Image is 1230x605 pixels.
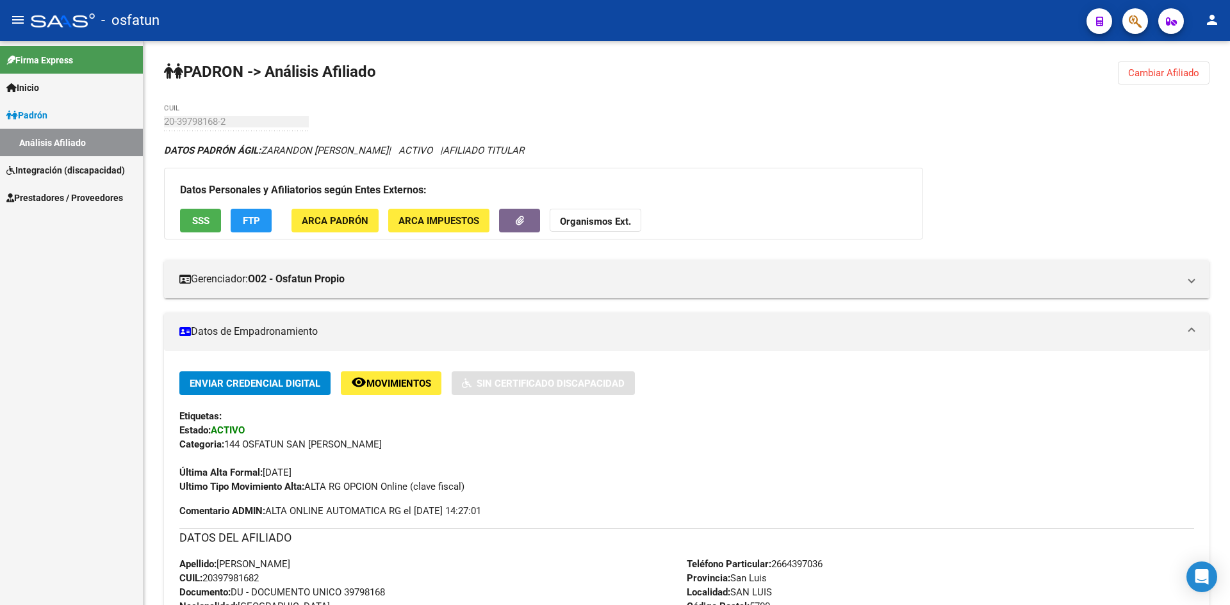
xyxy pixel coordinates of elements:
[164,312,1209,351] mat-expansion-panel-header: Datos de Empadronamiento
[179,439,224,450] strong: Categoria:
[550,209,641,232] button: Organismos Ext.
[179,586,231,598] strong: Documento:
[1204,12,1220,28] mat-icon: person
[452,371,635,395] button: Sin Certificado Discapacidad
[1186,561,1217,592] div: Open Intercom Messenger
[164,145,261,156] strong: DATOS PADRÓN ÁGIL:
[164,260,1209,298] mat-expansion-panel-header: Gerenciador:O02 - Osfatun Propio
[6,163,125,177] span: Integración (discapacidad)
[179,410,222,422] strong: Etiquetas:
[164,63,376,81] strong: PADRON -> Análisis Afiliado
[443,145,524,156] span: AFILIADO TITULAR
[180,209,221,232] button: SSS
[687,558,771,570] strong: Teléfono Particular:
[179,325,1179,339] mat-panel-title: Datos de Empadronamiento
[6,108,47,122] span: Padrón
[687,586,730,598] strong: Localidad:
[477,378,625,389] span: Sin Certificado Discapacidad
[179,504,481,518] span: ALTA ONLINE AUTOMATICA RG el [DATE] 14:27:01
[192,215,209,227] span: SSS
[179,467,263,478] strong: Última Alta Formal:
[687,572,767,584] span: San Luis
[179,467,291,478] span: [DATE]
[179,558,217,570] strong: Apellido:
[179,481,464,492] span: ALTA RG OPCION Online (clave fiscal)
[6,53,73,67] span: Firma Express
[351,375,366,390] mat-icon: remove_red_eye
[179,371,331,395] button: Enviar Credencial Digital
[164,145,388,156] span: ZARANDON [PERSON_NAME]
[180,181,907,199] h3: Datos Personales y Afiliatorios según Entes Externos:
[101,6,160,35] span: - osfatun
[687,558,823,570] span: 2664397036
[211,424,245,436] strong: ACTIVO
[341,371,441,395] button: Movimientos
[179,586,385,598] span: DU - DOCUMENTO UNICO 39798168
[231,209,272,232] button: FTP
[248,272,345,286] strong: O02 - Osfatun Propio
[190,378,320,389] span: Enviar Credencial Digital
[179,572,202,584] strong: CUIL:
[179,424,211,436] strong: Estado:
[179,437,1194,451] div: 144 OSFATUN SAN [PERSON_NAME]
[366,378,431,389] span: Movimientos
[291,209,379,232] button: ARCA Padrón
[10,12,26,28] mat-icon: menu
[179,529,1194,547] h3: DATOS DEL AFILIADO
[6,191,123,205] span: Prestadores / Proveedores
[179,272,1179,286] mat-panel-title: Gerenciador:
[179,481,304,492] strong: Ultimo Tipo Movimiento Alta:
[243,215,260,227] span: FTP
[560,216,631,227] strong: Organismos Ext.
[164,145,524,156] i: | ACTIVO |
[179,558,290,570] span: [PERSON_NAME]
[179,572,259,584] span: 20397981682
[687,586,772,598] span: SAN LUIS
[302,215,368,227] span: ARCA Padrón
[388,209,489,232] button: ARCA Impuestos
[179,505,265,517] strong: Comentario ADMIN:
[1128,67,1199,79] span: Cambiar Afiliado
[6,81,39,95] span: Inicio
[687,572,730,584] strong: Provincia:
[1118,61,1209,85] button: Cambiar Afiliado
[398,215,479,227] span: ARCA Impuestos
